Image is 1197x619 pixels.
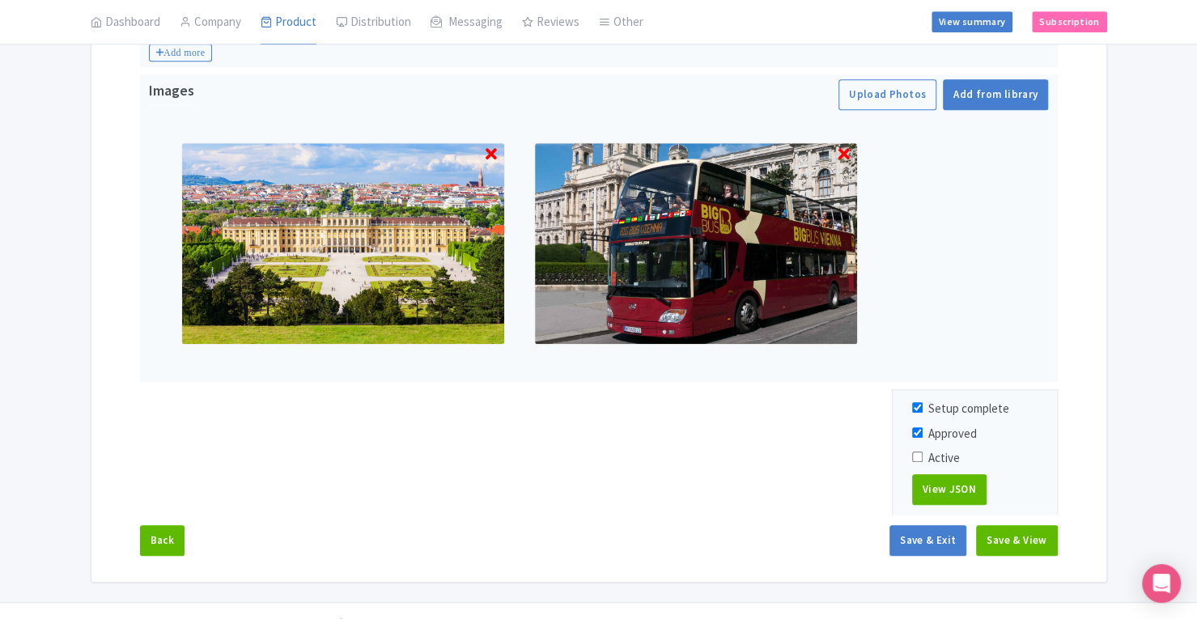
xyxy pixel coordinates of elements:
[534,142,858,345] img: u8n4rbakkovjskjgypsw.jpg
[838,79,936,110] button: Upload Photos
[932,11,1012,32] a: View summary
[140,525,185,556] button: Back
[889,525,966,556] button: Save & Exit
[928,400,1009,418] label: Setup complete
[976,525,1057,556] button: Save & View
[149,44,213,61] i: Add more
[943,79,1048,110] a: Add from library
[181,142,505,345] img: lw4gu9hr5ueqjlglmkba.jpg
[1032,11,1106,32] a: Subscription
[928,425,977,443] label: Approved
[149,79,194,105] span: Images
[912,474,987,505] a: View JSON
[1142,564,1181,603] div: Open Intercom Messenger
[928,449,960,468] label: Active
